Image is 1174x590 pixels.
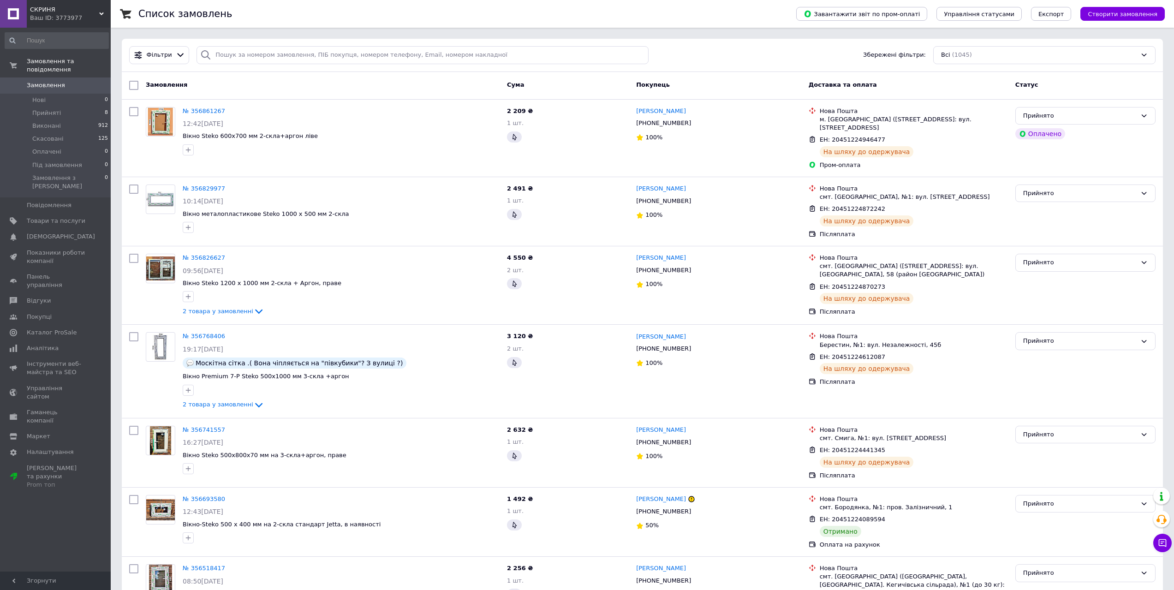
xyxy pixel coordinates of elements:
[183,267,223,274] span: 09:56[DATE]
[183,439,223,446] span: 16:27[DATE]
[183,333,225,340] a: № 356768406
[183,508,223,515] span: 12:43[DATE]
[507,495,533,502] span: 1 492 ₴
[183,308,253,315] span: 2 товара у замовленні
[507,345,524,352] span: 2 шт.
[820,185,1008,193] div: Нова Пошта
[30,6,99,14] span: СКРИНЯ
[98,122,108,130] span: 912
[27,481,85,489] div: Prom топ
[804,10,920,18] span: Завантажити звіт по пром-оплаті
[32,148,61,156] span: Оплачені
[507,254,533,261] span: 4 550 ₴
[820,447,885,453] span: ЕН: 20451224441345
[820,161,1008,169] div: Пром-оплата
[1023,568,1137,578] div: Прийнято
[809,81,877,88] span: Доставка та оплата
[636,333,686,341] a: [PERSON_NAME]
[183,495,225,502] a: № 356693580
[98,135,108,143] span: 125
[138,8,232,19] h1: Список замовлень
[636,81,670,88] span: Покупець
[507,185,533,192] span: 2 491 ₴
[27,360,85,376] span: Інструменти веб-майстра та SEO
[146,256,175,280] img: Фото товару
[820,332,1008,340] div: Нова Пошта
[105,109,108,117] span: 8
[820,262,1008,279] div: смт. [GEOGRAPHIC_DATA] ([STREET_ADDRESS]: вул. [GEOGRAPHIC_DATA], 58 (район [GEOGRAPHIC_DATA])
[820,471,1008,480] div: Післяплата
[820,193,1008,201] div: смт. [GEOGRAPHIC_DATA], №1: вул. [STREET_ADDRESS]
[936,7,1022,21] button: Управління статусами
[507,81,524,88] span: Cума
[820,136,885,143] span: ЕН: 20451224946477
[146,254,175,283] a: Фото товару
[820,215,914,226] div: На шляху до одержувача
[636,197,691,204] span: [PHONE_NUMBER]
[820,378,1008,386] div: Післяплата
[183,280,341,286] a: Вікно Steko 1200 х 1000 мм 2-скла + Аргон, праве
[30,14,111,22] div: Ваш ID: 3773977
[636,564,686,573] a: [PERSON_NAME]
[183,401,253,408] span: 2 товара у замовленні
[645,211,662,218] span: 100%
[27,273,85,289] span: Панель управління
[146,191,175,208] img: Фото товару
[32,96,46,104] span: Нові
[32,174,105,191] span: Замовлення з [PERSON_NAME]
[146,185,175,214] a: Фото товару
[27,297,51,305] span: Відгуки
[183,452,346,459] a: Вікно Steko 500х800х70 мм на 3-скла+аргон, праве
[820,426,1008,434] div: Нова Пошта
[183,132,318,139] a: Вікно Steko 600х700 мм 2-скла+аргон ліве
[197,46,649,64] input: Пошук за номером замовлення, ПІБ покупця, номером телефону, Email, номером накладної
[952,51,972,58] span: (1045)
[146,426,175,455] a: Фото товару
[1015,128,1065,139] div: Оплачено
[183,373,349,380] a: Вікно Premium 7-Р Steko 500х1000 мм 3-скла +аргон
[636,508,691,515] span: [PHONE_NUMBER]
[941,51,950,60] span: Всі
[636,107,686,116] a: [PERSON_NAME]
[183,346,223,353] span: 19:17[DATE]
[1071,10,1165,17] a: Створити замовлення
[183,107,225,114] a: № 356861267
[32,135,64,143] span: Скасовані
[1031,7,1072,21] button: Експорт
[1023,189,1137,198] div: Прийнято
[820,341,1008,349] div: Берестин, №1: вул. Незалежності, 45б
[183,578,223,585] span: 08:50[DATE]
[27,217,85,225] span: Товари та послуги
[507,119,524,126] span: 1 шт.
[863,51,926,60] span: Збережені фільтри:
[636,439,691,446] span: [PHONE_NUMBER]
[105,148,108,156] span: 0
[507,438,524,445] span: 1 шт.
[820,254,1008,262] div: Нова Пошта
[820,146,914,157] div: На шляху до одержувача
[820,205,885,212] span: ЕН: 20451224872242
[183,521,381,528] a: Вікно-Steko 500 х 400 мм на 2-скла стандарт Jetta, в наявності
[196,359,403,367] span: Москітна сітка .( Вона чіпляється на "півкубики"? З вулиці ?)
[636,495,686,504] a: [PERSON_NAME]
[32,122,61,130] span: Виконані
[636,254,686,262] a: [PERSON_NAME]
[150,426,171,455] img: Фото товару
[820,283,885,290] span: ЕН: 20451224870273
[183,120,223,127] span: 12:42[DATE]
[1153,534,1172,552] button: Чат з покупцем
[820,503,1008,512] div: смт. Бородянка, №1: пров. Залізничний, 1
[820,363,914,374] div: На шляху до одержувача
[636,267,691,274] span: [PHONE_NUMBER]
[27,201,72,209] span: Повідомлення
[183,210,349,217] a: Bікно металопластикове Steko 1000 х 500 мм 2-скла
[183,565,225,572] a: № 356518417
[32,161,82,169] span: Під замовлення
[183,401,264,408] a: 2 товара у замовленні
[1023,258,1137,268] div: Прийнято
[820,564,1008,572] div: Нова Пошта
